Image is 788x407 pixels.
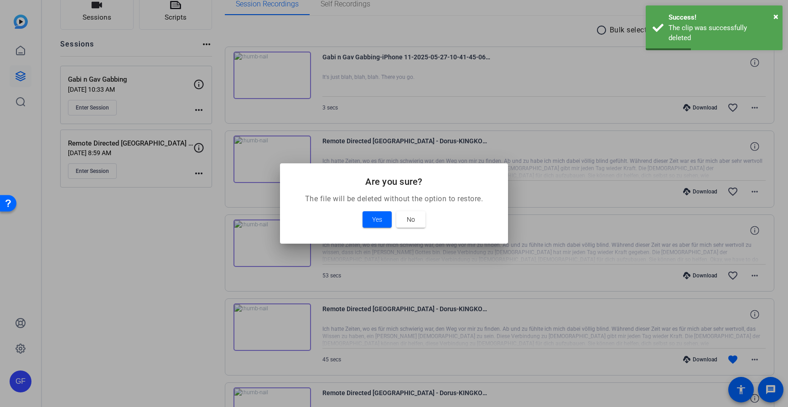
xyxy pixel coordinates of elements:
[773,11,778,22] span: ×
[669,23,776,43] div: The clip was successfully deleted
[773,10,778,23] button: Close
[363,211,392,228] button: Yes
[669,12,776,23] div: Success!
[396,211,425,228] button: No
[291,174,497,189] h2: Are you sure?
[291,193,497,204] p: The file will be deleted without the option to restore.
[407,214,415,225] span: No
[372,214,382,225] span: Yes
